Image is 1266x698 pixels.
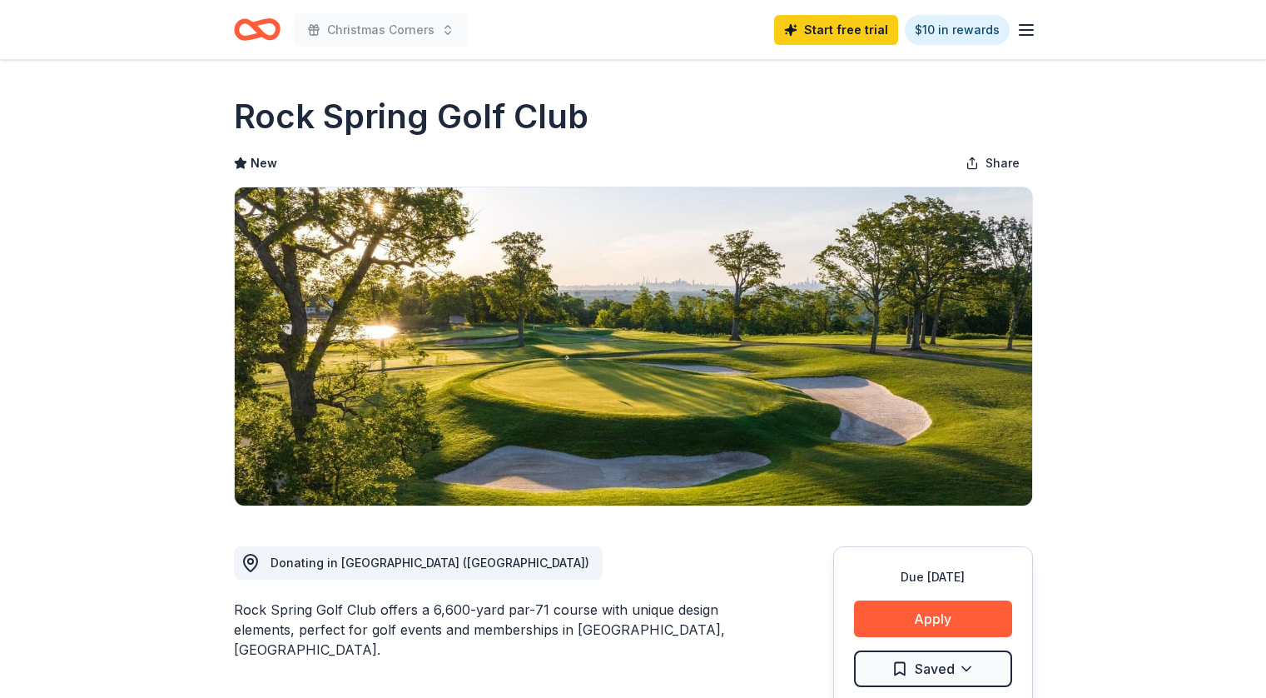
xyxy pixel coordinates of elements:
button: Apply [854,601,1012,637]
img: Image for Rock Spring Golf Club [235,187,1032,506]
span: Saved [915,658,955,680]
a: Home [234,10,281,49]
button: Share [952,147,1033,180]
h1: Rock Spring Golf Club [234,93,588,140]
div: Rock Spring Golf Club offers a 6,600-yard par-71 course with unique design elements, perfect for ... [234,600,753,660]
button: Christmas Corners [294,13,468,47]
button: Saved [854,651,1012,687]
span: Christmas Corners [327,20,434,40]
a: Start free trial [774,15,898,45]
span: Share [985,153,1020,173]
span: New [251,153,277,173]
a: $10 in rewards [905,15,1010,45]
div: Due [DATE] [854,567,1012,587]
span: Donating in [GEOGRAPHIC_DATA] ([GEOGRAPHIC_DATA]) [271,556,589,570]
